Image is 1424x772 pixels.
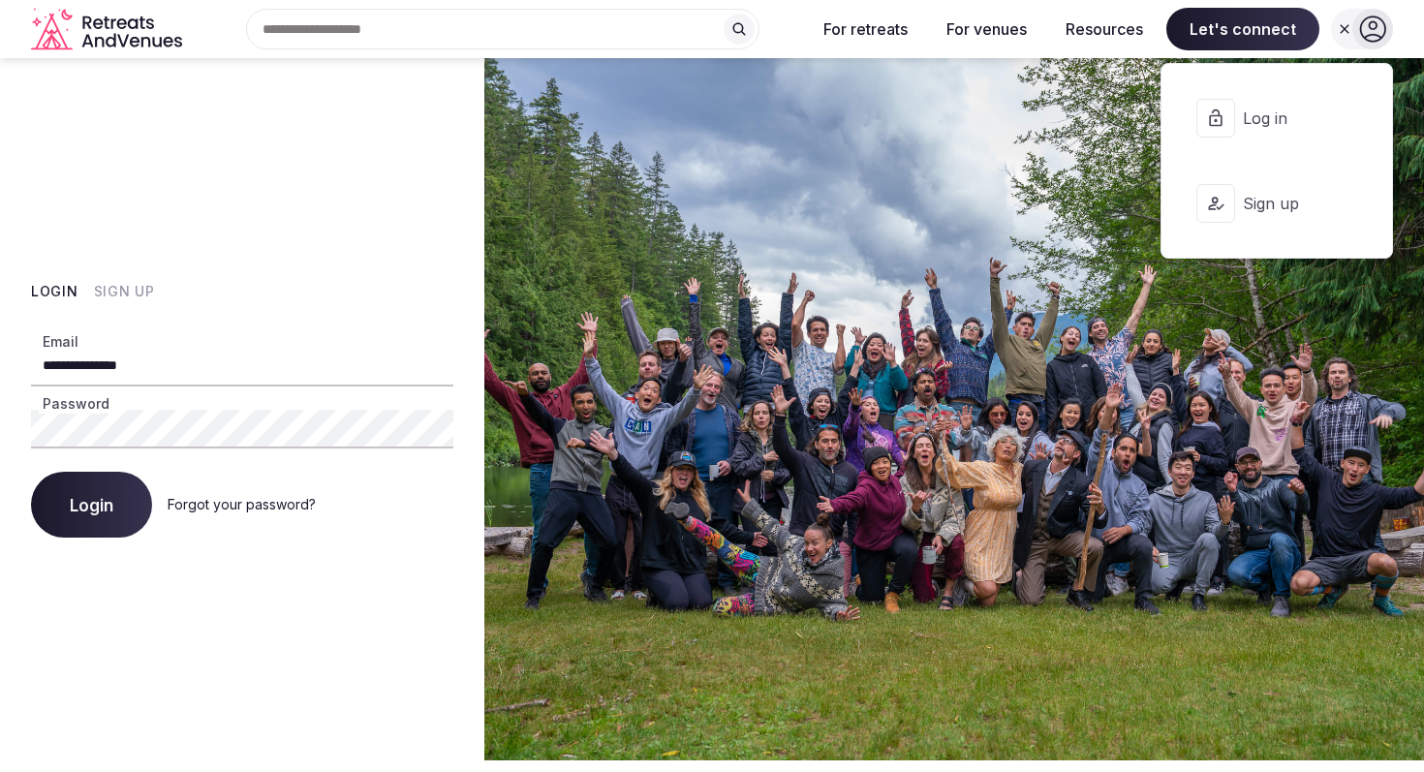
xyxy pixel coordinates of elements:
[1243,108,1336,129] span: Log in
[1177,79,1377,157] button: Log in
[94,282,155,301] button: Sign Up
[1177,165,1377,242] button: Sign up
[31,8,186,51] svg: Retreats and Venues company logo
[808,8,923,50] button: For retreats
[31,472,152,538] button: Login
[31,8,186,51] a: Visit the homepage
[31,282,78,301] button: Login
[931,8,1042,50] button: For venues
[1166,8,1319,50] span: Let's connect
[168,496,316,512] a: Forgot your password?
[1050,8,1159,50] button: Resources
[70,495,113,514] span: Login
[1243,193,1336,214] span: Sign up
[484,58,1424,760] img: My Account Background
